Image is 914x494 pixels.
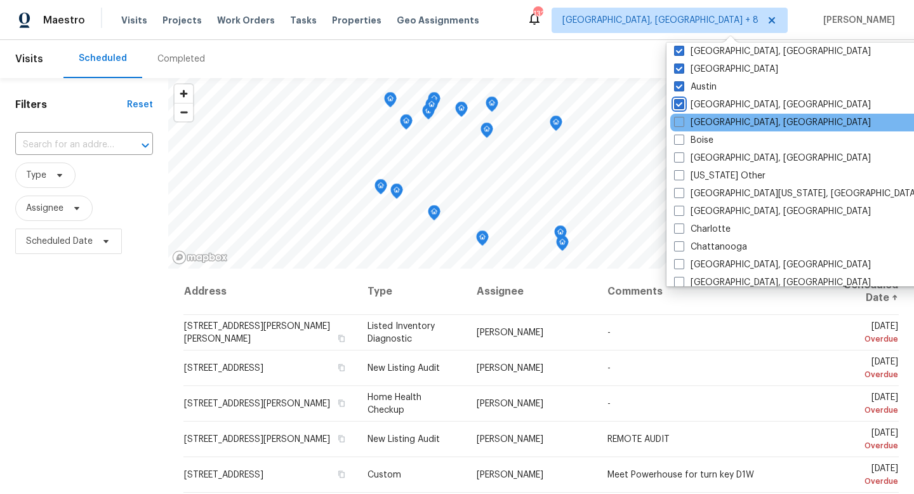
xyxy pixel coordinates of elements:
[368,322,435,344] span: Listed Inventory Diagnostic
[674,98,871,111] label: [GEOGRAPHIC_DATA], [GEOGRAPHIC_DATA]
[332,14,381,27] span: Properties
[486,97,498,116] div: Map marker
[428,205,440,225] div: Map marker
[26,235,93,248] span: Scheduled Date
[812,269,899,315] th: Scheduled Date ↑
[822,404,898,417] div: Overdue
[477,435,543,444] span: [PERSON_NAME]
[15,135,117,155] input: Search for an address...
[336,362,347,373] button: Copy Address
[336,397,347,409] button: Copy Address
[674,134,713,147] label: Boise
[533,8,542,20] div: 132
[674,63,778,76] label: [GEOGRAPHIC_DATA]
[336,433,347,444] button: Copy Address
[422,104,435,124] div: Map marker
[127,98,153,111] div: Reset
[674,258,871,271] label: [GEOGRAPHIC_DATA], [GEOGRAPHIC_DATA]
[597,269,812,315] th: Comments
[477,399,543,408] span: [PERSON_NAME]
[397,14,479,27] span: Geo Assignments
[336,469,347,480] button: Copy Address
[822,368,898,381] div: Overdue
[674,276,871,289] label: [GEOGRAPHIC_DATA], [GEOGRAPHIC_DATA]
[43,14,85,27] span: Maestro
[550,116,562,135] div: Map marker
[172,250,228,265] a: Mapbox homepage
[818,14,895,27] span: [PERSON_NAME]
[368,471,401,479] span: Custom
[480,123,493,142] div: Map marker
[674,152,871,164] label: [GEOGRAPHIC_DATA], [GEOGRAPHIC_DATA]
[368,435,440,444] span: New Listing Audit
[607,471,754,479] span: Meet Powerhouse for turn key D1W
[822,333,898,345] div: Overdue
[184,322,330,344] span: [STREET_ADDRESS][PERSON_NAME][PERSON_NAME]
[607,435,670,444] span: REMOTE AUDIT
[674,45,871,58] label: [GEOGRAPHIC_DATA], [GEOGRAPHIC_DATA]
[290,16,317,25] span: Tasks
[674,205,871,218] label: [GEOGRAPHIC_DATA], [GEOGRAPHIC_DATA]
[822,439,898,452] div: Overdue
[674,170,765,182] label: [US_STATE] Other
[400,114,413,134] div: Map marker
[556,236,569,255] div: Map marker
[184,471,263,479] span: [STREET_ADDRESS]
[477,328,543,337] span: [PERSON_NAME]
[183,269,357,315] th: Address
[467,269,597,315] th: Assignee
[336,333,347,344] button: Copy Address
[79,52,127,65] div: Scheduled
[476,230,489,250] div: Map marker
[607,328,611,337] span: -
[455,102,468,121] div: Map marker
[822,322,898,345] span: [DATE]
[217,14,275,27] span: Work Orders
[184,364,263,373] span: [STREET_ADDRESS]
[477,471,543,479] span: [PERSON_NAME]
[822,357,898,381] span: [DATE]
[822,393,898,417] span: [DATE]
[368,364,440,373] span: New Listing Audit
[26,202,63,215] span: Assignee
[162,14,202,27] span: Projects
[175,84,193,103] button: Zoom in
[157,53,205,65] div: Completed
[15,98,127,111] h1: Filters
[554,225,567,245] div: Map marker
[384,92,397,112] div: Map marker
[368,393,421,415] span: Home Health Checkup
[674,116,871,129] label: [GEOGRAPHIC_DATA], [GEOGRAPHIC_DATA]
[562,14,758,27] span: [GEOGRAPHIC_DATA], [GEOGRAPHIC_DATA] + 8
[168,78,892,269] canvas: Map
[121,14,147,27] span: Visits
[357,269,467,315] th: Type
[136,137,154,154] button: Open
[184,435,330,444] span: [STREET_ADDRESS][PERSON_NAME]
[374,179,387,199] div: Map marker
[184,399,330,408] span: [STREET_ADDRESS][PERSON_NAME]
[607,399,611,408] span: -
[175,103,193,121] button: Zoom out
[607,364,611,373] span: -
[425,98,438,117] div: Map marker
[822,475,898,488] div: Overdue
[822,429,898,452] span: [DATE]
[390,184,403,203] div: Map marker
[26,169,46,182] span: Type
[822,464,898,488] span: [DATE]
[477,364,543,373] span: [PERSON_NAME]
[15,45,43,73] span: Visits
[674,81,717,93] label: Austin
[674,241,747,253] label: Chattanooga
[428,92,440,112] div: Map marker
[674,223,731,236] label: Charlotte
